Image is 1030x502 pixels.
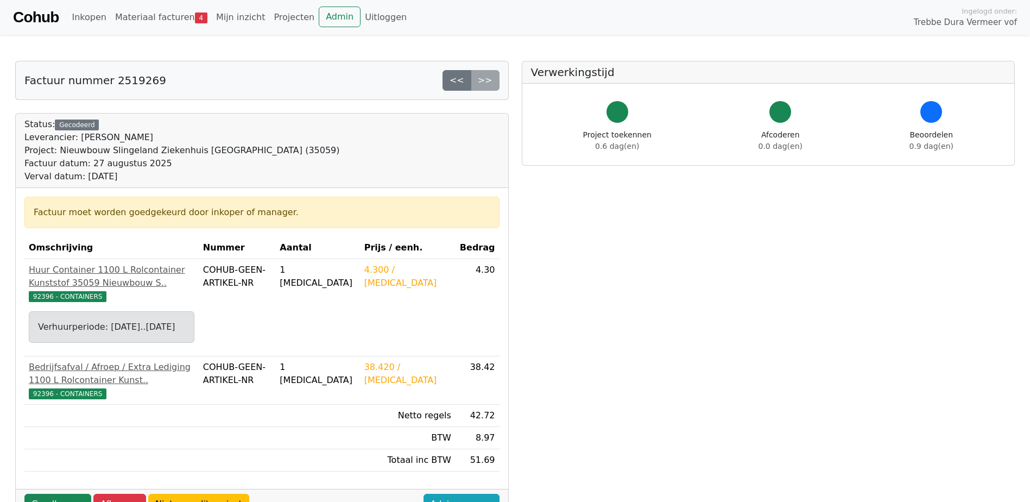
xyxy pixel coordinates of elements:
[595,142,639,150] span: 0.6 dag(en)
[456,405,500,427] td: 42.72
[24,157,340,170] div: Factuur datum: 27 augustus 2025
[909,142,953,150] span: 0.9 dag(en)
[24,170,340,183] div: Verval datum: [DATE]
[360,427,456,449] td: BTW
[909,129,953,152] div: Beoordelen
[29,291,106,302] span: 92396 - CONTAINERS
[361,7,411,28] a: Uitloggen
[456,356,500,405] td: 38.42
[24,131,340,144] div: Leverancier: [PERSON_NAME]
[38,321,185,334] div: Verhuurperiode: [DATE]..[DATE]
[29,263,194,290] div: Huur Container 1100 L Rolcontainer Kunststof 35059 Nieuwbouw S..
[29,361,194,400] a: Bedrijfsafval / Afroep / Extra Lediging 1100 L Rolcontainer Kunst..92396 - CONTAINERS
[759,142,802,150] span: 0.0 dag(en)
[13,4,59,30] a: Cohub
[29,263,194,303] a: Huur Container 1100 L Rolcontainer Kunststof 35059 Nieuwbouw S..92396 - CONTAINERS
[29,388,106,399] span: 92396 - CONTAINERS
[29,361,194,387] div: Bedrijfsafval / Afroep / Extra Lediging 1100 L Rolcontainer Kunst..
[759,129,802,152] div: Afcoderen
[914,16,1017,29] span: Trebbe Dura Vermeer vof
[360,237,456,259] th: Prijs / eenh.
[962,6,1017,16] span: Ingelogd onder:
[212,7,270,28] a: Mijn inzicht
[195,12,207,23] span: 4
[24,237,199,259] th: Omschrijving
[280,361,355,387] div: 1 [MEDICAL_DATA]
[443,70,471,91] a: <<
[456,259,500,356] td: 4.30
[55,120,99,130] div: Gecodeerd
[456,237,500,259] th: Bedrag
[360,405,456,427] td: Netto regels
[319,7,361,27] a: Admin
[199,237,276,259] th: Nummer
[583,129,652,152] div: Project toekennen
[531,66,1006,79] h5: Verwerkingstijd
[275,237,359,259] th: Aantal
[199,259,276,356] td: COHUB-GEEN-ARTIKEL-NR
[280,263,355,290] div: 1 [MEDICAL_DATA]
[364,263,451,290] div: 4.300 / [MEDICAL_DATA]
[24,144,340,157] div: Project: Nieuwbouw Slingeland Ziekenhuis [GEOGRAPHIC_DATA] (35059)
[360,449,456,472] td: Totaal inc BTW
[456,449,500,472] td: 51.69
[24,74,166,87] h5: Factuur nummer 2519269
[34,206,490,219] div: Factuur moet worden goedgekeurd door inkoper of manager.
[364,361,451,387] div: 38.420 / [MEDICAL_DATA]
[456,427,500,449] td: 8.97
[24,118,340,183] div: Status:
[67,7,110,28] a: Inkopen
[111,7,212,28] a: Materiaal facturen4
[199,356,276,405] td: COHUB-GEEN-ARTIKEL-NR
[269,7,319,28] a: Projecten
